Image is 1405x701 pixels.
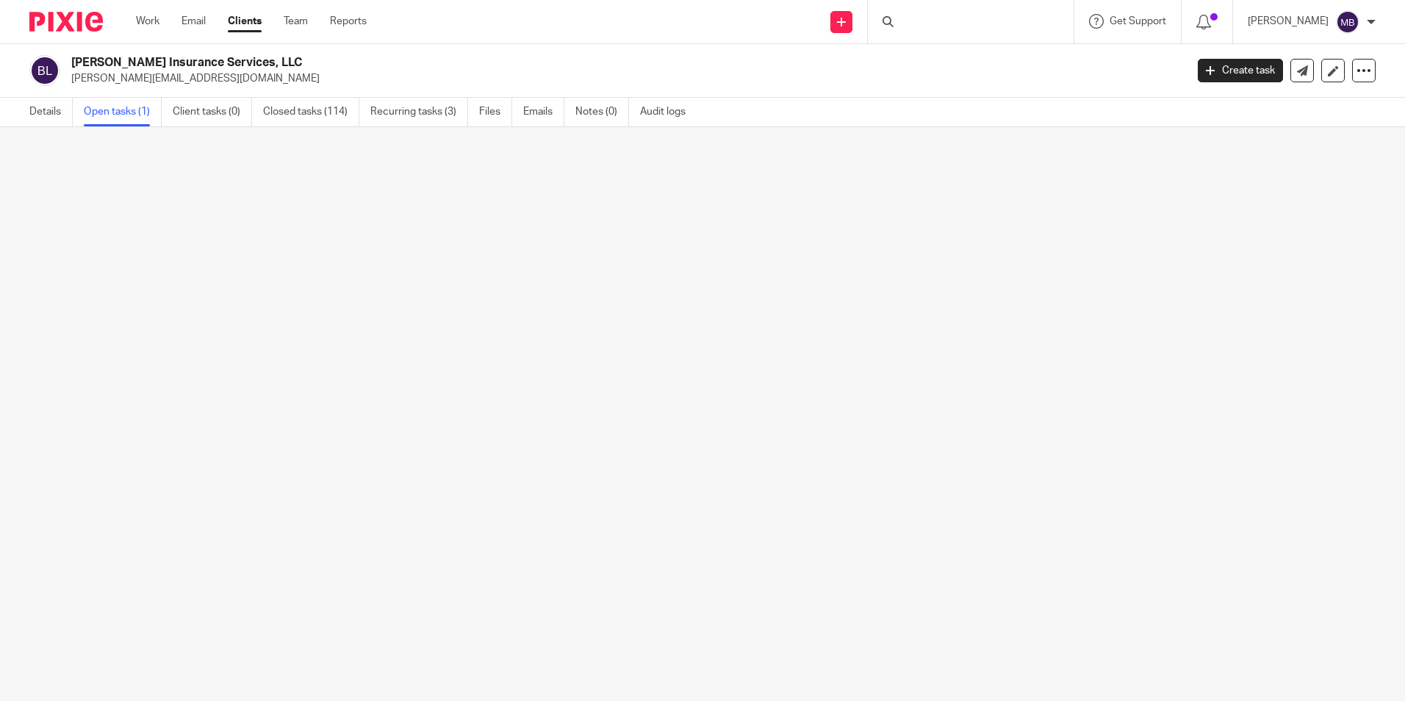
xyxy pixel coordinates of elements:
[84,98,162,126] a: Open tasks (1)
[523,98,564,126] a: Emails
[575,98,629,126] a: Notes (0)
[1110,16,1166,26] span: Get Support
[370,98,468,126] a: Recurring tasks (3)
[284,14,308,29] a: Team
[228,14,262,29] a: Clients
[29,98,73,126] a: Details
[71,71,1176,86] p: [PERSON_NAME][EMAIL_ADDRESS][DOMAIN_NAME]
[263,98,359,126] a: Closed tasks (114)
[173,98,252,126] a: Client tasks (0)
[330,14,367,29] a: Reports
[71,55,955,71] h2: [PERSON_NAME] Insurance Services, LLC
[1336,10,1359,34] img: svg%3E
[182,14,206,29] a: Email
[136,14,159,29] a: Work
[29,55,60,86] img: svg%3E
[1198,59,1283,82] a: Create task
[479,98,512,126] a: Files
[1290,59,1314,82] a: Send new email
[29,12,103,32] img: Pixie
[1248,14,1329,29] p: [PERSON_NAME]
[1321,59,1345,82] a: Edit client
[640,98,697,126] a: Audit logs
